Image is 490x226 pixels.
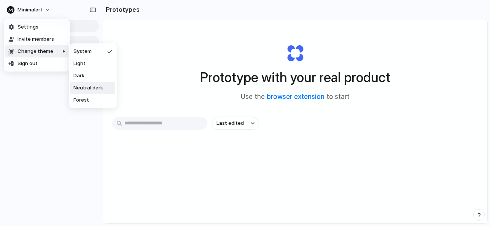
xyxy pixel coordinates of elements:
span: Light [73,60,86,67]
span: Settings [17,23,38,31]
span: Change theme [17,48,53,55]
span: Forest [73,96,89,104]
span: Dark [73,72,84,80]
span: Sign out [17,60,38,67]
span: System [73,48,92,55]
span: Neutral dark [73,84,103,92]
span: Invite members [17,35,54,43]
